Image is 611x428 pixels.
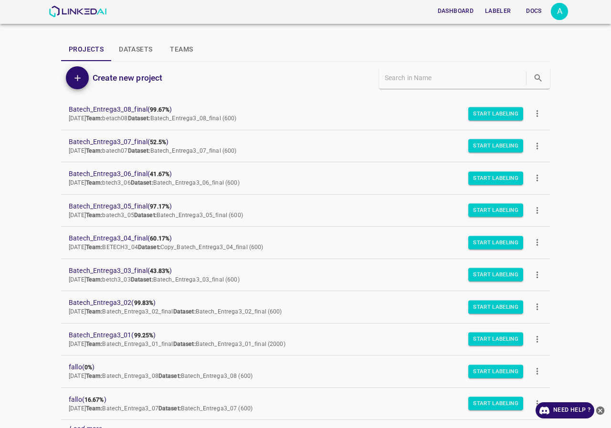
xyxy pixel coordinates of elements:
[479,1,516,21] a: Labeler
[111,38,160,61] button: Datasets
[69,104,527,115] span: Batech_Entrega3_08_final ( )
[61,291,550,323] a: Batech_Entrega3_02(99.83%)[DATE]Team:Batech_Entrega3_02_finalDataset:Batech_Entrega3_02_final (600)
[69,341,285,347] span: [DATE] Batech_Entrega3_01_final Batech_Entrega3_01_final (2000)
[128,115,150,122] b: Dataset:
[468,139,523,153] button: Start Labeling
[61,195,550,227] a: Batech_Entrega3_05_final(97.17%)[DATE]Team:batech3_05Dataset:Batech_Entrega3_05_final (600)
[150,106,169,113] b: 99.67%
[150,268,169,274] b: 43.83%
[158,405,181,412] b: Dataset:
[518,3,549,19] button: Docs
[69,201,527,211] span: Batech_Entrega3_05_final ( )
[69,147,237,154] span: [DATE] batech07 Batech_Entrega3_07_final (600)
[49,6,106,17] img: LinkedAI
[385,71,524,85] input: Search in Name
[69,405,253,412] span: [DATE] Batech_Entrega3_07 Batech_Entrega3_07 (600)
[86,244,103,251] b: Team:
[527,361,548,382] button: more
[61,388,550,420] a: fallo(16.67%)[DATE]Team:Batech_Entrega3_07Dataset:Batech_Entrega3_07 (600)
[69,179,240,186] span: [DATE] btech3_06 Batech_Entrega3_06_final (600)
[468,236,523,249] button: Start Labeling
[69,308,282,315] span: [DATE] Batech_Entrega3_02_final Batech_Entrega3_02_final (600)
[61,324,550,355] a: Batech_Entrega3_01(99.25%)[DATE]Team:Batech_Entrega3_01_finalDataset:Batech_Entrega3_01_final (2000)
[69,115,237,122] span: [DATE] betach08 Batech_Entrega3_08_final (600)
[69,298,527,308] span: Batech_Entrega3_02 ( )
[86,212,103,219] b: Team:
[134,300,154,306] b: 99.83%
[69,233,527,243] span: Batech_Entrega3_04_final ( )
[86,341,103,347] b: Team:
[434,3,477,19] button: Dashboard
[158,373,181,379] b: Dataset:
[69,266,527,276] span: Batech_Entrega3_03_final ( )
[86,308,103,315] b: Team:
[134,332,154,339] b: 99.25%
[536,402,594,418] a: Need Help ?
[69,373,253,379] span: [DATE] Batech_Entrega3_08 Batech_Entrega3_08 (600)
[468,171,523,185] button: Start Labeling
[66,66,89,89] button: Add
[527,199,548,221] button: more
[138,244,160,251] b: Dataset:
[468,268,523,282] button: Start Labeling
[61,38,111,61] button: Projects
[69,169,527,179] span: Batech_Entrega3_06_final ( )
[468,300,523,313] button: Start Labeling
[86,276,103,283] b: Team:
[89,71,162,84] a: Create new project
[160,38,203,61] button: Teams
[150,139,166,146] b: 52.5%
[61,162,550,194] a: Batech_Entrega3_06_final(41.67%)[DATE]Team:btech3_06Dataset:Batech_Entrega3_06_final (600)
[527,135,548,157] button: more
[468,107,523,120] button: Start Labeling
[86,373,103,379] b: Team:
[528,68,548,88] button: search
[527,296,548,318] button: more
[551,3,568,20] button: Open settings
[173,341,196,347] b: Dataset:
[86,405,103,412] b: Team:
[134,212,157,219] b: Dataset:
[69,330,527,340] span: Batech_Entrega3_01 ( )
[61,130,550,162] a: Batech_Entrega3_07_final(52.5%)[DATE]Team:batech07Dataset:Batech_Entrega3_07_final (600)
[432,1,479,21] a: Dashboard
[131,276,153,283] b: Dataset:
[69,212,243,219] span: [DATE] batech3_05 Batech_Entrega3_05_final (600)
[527,103,548,125] button: more
[551,3,568,20] div: A
[69,276,240,283] span: [DATE] betch3_03 Batech_Entrega3_03_final (600)
[61,98,550,130] a: Batech_Entrega3_08_final(99.67%)[DATE]Team:betach08Dataset:Batech_Entrega3_08_final (600)
[527,167,548,189] button: more
[527,393,548,414] button: more
[594,402,606,418] button: close-help
[86,115,103,122] b: Team:
[527,232,548,253] button: more
[131,179,153,186] b: Dataset:
[173,308,196,315] b: Dataset:
[61,227,550,259] a: Batech_Entrega3_04_final(60.17%)[DATE]Team:BETECH3_04Dataset:Copy_Batech_Entrega3_04_final (600)
[84,397,104,403] b: 16.67%
[128,147,150,154] b: Dataset:
[468,365,523,378] button: Start Labeling
[527,328,548,350] button: more
[84,364,92,371] b: 0%
[150,203,169,210] b: 97.17%
[150,235,169,242] b: 60.17%
[69,244,263,251] span: [DATE] BETECH3_04 Copy_Batech_Entrega3_04_final (600)
[527,264,548,285] button: more
[468,333,523,346] button: Start Labeling
[69,395,527,405] span: fallo ( )
[150,171,169,177] b: 41.67%
[86,179,103,186] b: Team:
[61,259,550,291] a: Batech_Entrega3_03_final(43.83%)[DATE]Team:betch3_03Dataset:Batech_Entrega3_03_final (600)
[61,355,550,387] a: fallo(0%)[DATE]Team:Batech_Entrega3_08Dataset:Batech_Entrega3_08 (600)
[86,147,103,154] b: Team:
[516,1,551,21] a: Docs
[468,204,523,217] button: Start Labeling
[69,137,527,147] span: Batech_Entrega3_07_final ( )
[93,71,162,84] h6: Create new project
[481,3,515,19] button: Labeler
[69,362,527,372] span: fallo ( )
[468,397,523,410] button: Start Labeling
